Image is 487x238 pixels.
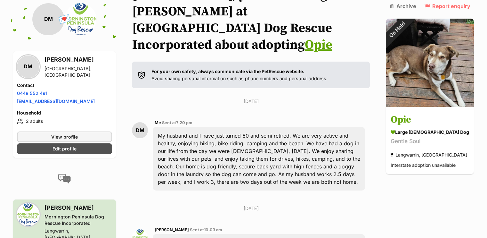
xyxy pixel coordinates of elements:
[386,108,474,174] a: Opie large [DEMOGRAPHIC_DATA] Dog Gentle Soul Langwarrin, [GEOGRAPHIC_DATA] Interstate adoption u...
[391,163,456,168] span: Interstate adoption unavailable
[377,10,417,49] div: On Hold
[17,98,95,104] a: [EMAIL_ADDRESS][DOMAIN_NAME]
[45,214,112,226] div: Mornington Peninsula Dog Rescue Incorporated
[132,122,148,138] div: DM
[204,227,222,232] span: 10:03 am
[304,37,332,53] a: Opie
[390,3,416,9] a: Archive
[45,203,112,212] h3: [PERSON_NAME]
[17,117,112,125] li: 2 adults
[45,55,112,64] h3: [PERSON_NAME]
[391,137,469,146] div: Gentle Soul
[53,145,77,152] span: Edit profile
[151,68,327,82] p: Avoid sharing personal information such as phone numbers and personal address.
[162,120,192,125] span: Sent at
[154,227,189,232] span: [PERSON_NAME]
[391,113,469,127] h3: Opie
[176,120,192,125] span: 7:20 pm
[17,203,39,226] img: Mornington Peninsula Dog Rescue Incorporated profile pic
[386,19,474,107] img: Opie
[153,127,365,191] div: My husband and I have just turned 60 and semi retired. We are very active and healthy, enjoying h...
[17,90,47,96] a: 0448 552 491
[64,3,96,35] img: Mornington Peninsula Dog Rescue Incorporated profile pic
[190,227,222,232] span: Sent at
[391,129,469,136] div: large [DEMOGRAPHIC_DATA] Dog
[17,82,112,89] h4: Contact
[386,102,474,108] a: On Hold
[17,110,112,116] h4: Household
[391,151,467,159] div: Langwarrin, [GEOGRAPHIC_DATA]
[58,174,71,183] img: conversation-icon-4a6f8262b818ee0b60e3300018af0b2d0b884aa5de6e9bcb8d3d4eeb1a70a7c4.svg
[132,98,370,105] p: [DATE]
[57,13,72,26] span: 💌
[425,3,470,9] a: Report enquiry
[17,143,112,154] a: Edit profile
[32,3,64,35] div: DM
[151,69,304,74] strong: For your own safety, always communicate via the PetRescue website.
[17,132,112,142] a: View profile
[132,205,370,212] p: [DATE]
[154,120,161,125] span: Me
[45,65,112,78] div: [GEOGRAPHIC_DATA], [GEOGRAPHIC_DATA]
[17,55,39,78] div: DM
[51,133,78,140] span: View profile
